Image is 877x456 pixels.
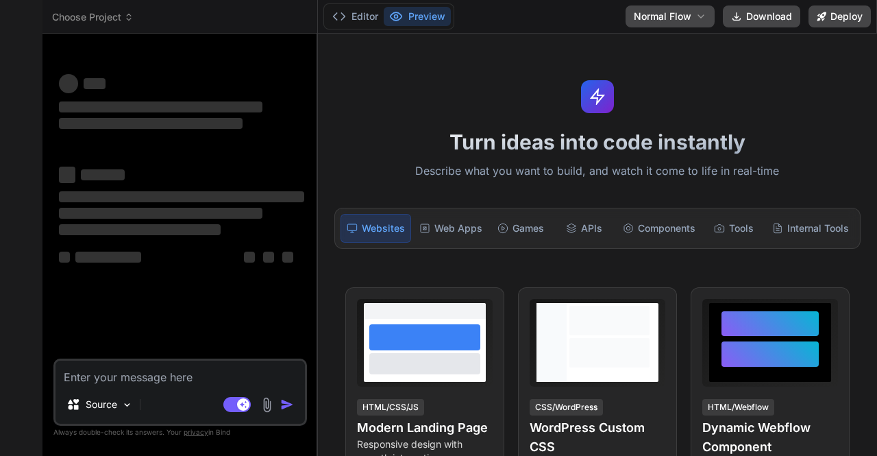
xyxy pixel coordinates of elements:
[84,78,106,89] span: ‌
[554,214,614,243] div: APIs
[384,7,451,26] button: Preview
[414,214,488,243] div: Web Apps
[491,214,551,243] div: Games
[341,214,411,243] div: Websites
[59,208,262,219] span: ‌
[530,399,603,416] div: CSS/WordPress
[244,252,255,263] span: ‌
[59,191,304,202] span: ‌
[704,214,764,243] div: Tools
[702,399,774,416] div: HTML/Webflow
[59,167,75,183] span: ‌
[326,130,869,154] h1: Turn ideas into code instantly
[357,399,424,416] div: HTML/CSS/JS
[357,418,493,437] h4: Modern Landing Page
[634,10,691,23] span: Normal Flow
[282,252,293,263] span: ‌
[617,214,701,243] div: Components
[59,224,221,235] span: ‌
[59,252,70,263] span: ‌
[723,5,800,27] button: Download
[53,426,307,439] p: Always double-check its answers. Your in Bind
[86,398,117,411] p: Source
[327,7,384,26] button: Editor
[626,5,715,27] button: Normal Flow
[767,214,854,243] div: Internal Tools
[808,5,871,27] button: Deploy
[59,74,78,93] span: ‌
[52,10,134,24] span: Choose Project
[263,252,274,263] span: ‌
[326,163,869,180] p: Describe what you want to build, and watch it come to life in real-time
[280,398,294,411] img: icon
[59,118,243,129] span: ‌
[75,252,141,263] span: ‌
[184,428,208,436] span: privacy
[81,169,125,180] span: ‌
[121,399,133,411] img: Pick Models
[59,101,262,112] span: ‌
[259,397,275,413] img: attachment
